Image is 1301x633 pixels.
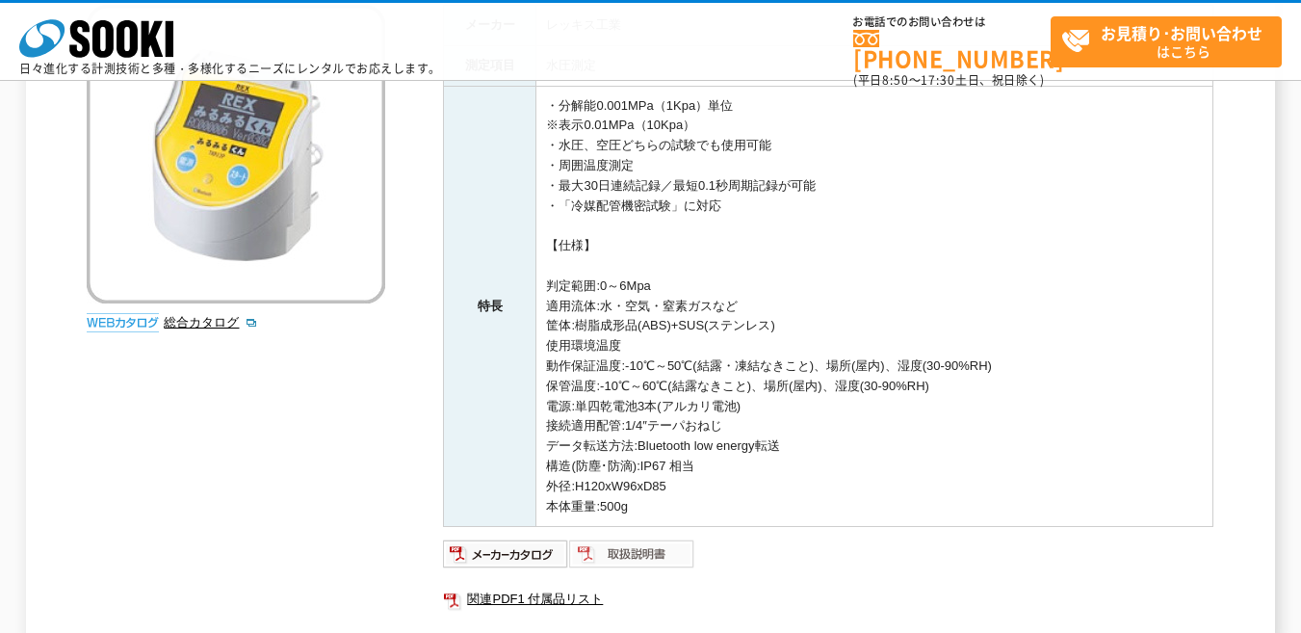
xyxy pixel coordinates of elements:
a: メーカーカタログ [443,552,569,567]
a: 取扱説明書 [569,552,695,567]
span: 17:30 [921,71,955,89]
span: はこちら [1061,17,1281,66]
span: (平日 ～ 土日、祝日除く) [853,71,1044,89]
span: お電話でのお問い合わせは [853,16,1051,28]
img: メーカーカタログ [443,539,569,569]
th: 特長 [444,86,536,527]
strong: お見積り･お問い合わせ [1101,21,1262,44]
img: みるみるくん 圧力試験器Ⅲ TKR12P [87,5,385,303]
p: 日々進化する計測技術と多種・多様化するニーズにレンタルでお応えします。 [19,63,441,74]
td: ・分解能0.001MPa（1Kpa）単位 ※表示0.01MPa（10Kpa） ・水圧、空圧どちらの試験でも使用可能 ・周囲温度測定 ・最大30日連続記録／最短0.1秒周期記録が可能 ・「冷媒配管... [536,86,1213,527]
a: 関連PDF1 付属品リスト [443,587,1213,612]
img: webカタログ [87,313,159,332]
a: [PHONE_NUMBER] [853,30,1051,69]
a: お見積り･お問い合わせはこちら [1051,16,1282,67]
a: 総合カタログ [164,315,258,330]
span: 8:50 [882,71,909,89]
img: 取扱説明書 [569,539,695,569]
